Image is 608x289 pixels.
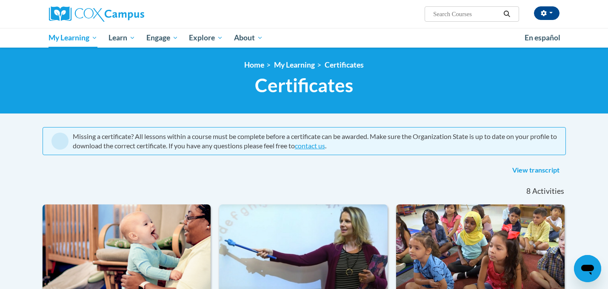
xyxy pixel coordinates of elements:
span: Certificates [255,74,353,96]
input: Search Courses [432,9,500,19]
span: Engage [146,33,178,43]
div: Main menu [36,28,572,48]
span: About [234,33,263,43]
button: Account Settings [534,6,559,20]
span: Explore [189,33,223,43]
a: About [228,28,268,48]
a: Home [244,60,264,69]
span: Learn [108,33,135,43]
span: Activities [532,187,564,196]
a: View transcript [506,164,566,177]
a: Certificates [325,60,364,69]
div: Missing a certificate? All lessons within a course must be complete before a certificate can be a... [73,132,557,150]
a: Engage [141,28,184,48]
a: En español [519,29,566,47]
span: 8 [526,187,531,196]
iframe: Button to launch messaging window [574,255,601,282]
a: contact us [295,142,325,150]
a: Cox Campus [49,6,211,22]
a: Explore [183,28,228,48]
img: Cox Campus [49,6,144,22]
a: Learn [103,28,141,48]
span: My Learning [49,33,97,43]
a: My Learning [274,60,315,69]
span: En español [525,33,560,42]
button: Search [500,9,513,19]
a: My Learning [43,28,103,48]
